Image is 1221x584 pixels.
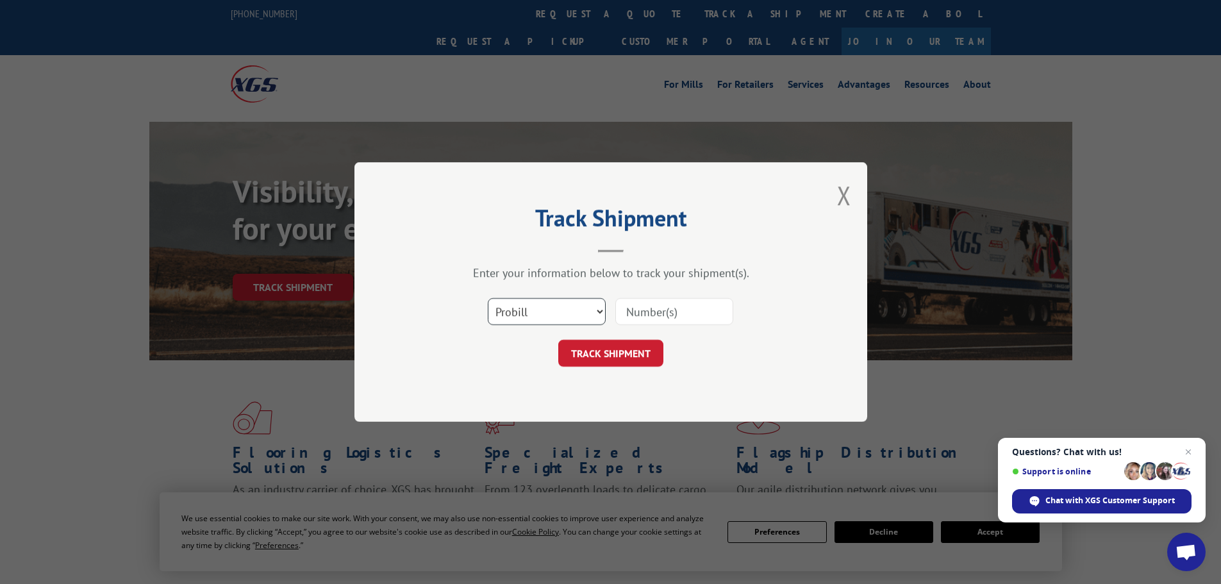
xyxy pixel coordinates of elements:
[1012,467,1120,476] span: Support is online
[1012,489,1192,513] span: Chat with XGS Customer Support
[615,298,733,325] input: Number(s)
[419,265,803,280] div: Enter your information below to track your shipment(s).
[558,340,663,367] button: TRACK SHIPMENT
[1167,533,1206,571] a: Open chat
[1045,495,1175,506] span: Chat with XGS Customer Support
[419,209,803,233] h2: Track Shipment
[1012,447,1192,457] span: Questions? Chat with us!
[837,178,851,212] button: Close modal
